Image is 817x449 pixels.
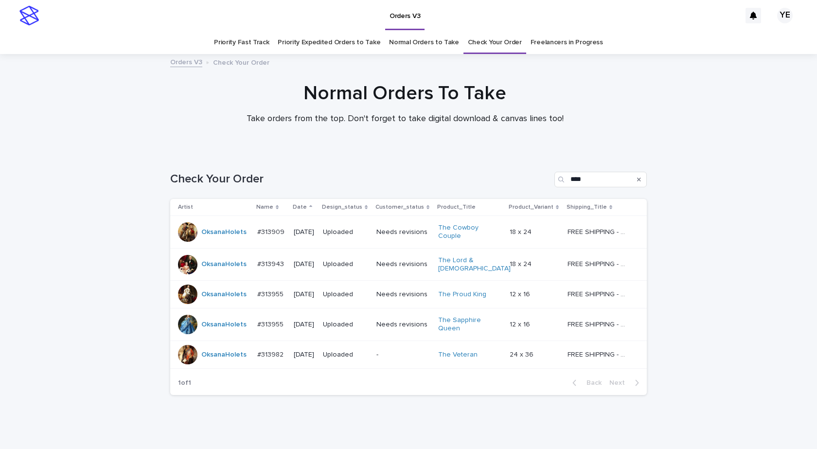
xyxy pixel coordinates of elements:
[568,226,630,236] p: FREE SHIPPING - preview in 1-2 business days, after your approval delivery will take 5-10 b.d.
[389,31,459,54] a: Normal Orders to Take
[565,378,605,387] button: Back
[375,202,424,213] p: Customer_status
[376,321,431,329] p: Needs revisions
[376,351,431,359] p: -
[214,31,269,54] a: Priority Fast Track
[438,224,499,240] a: The Cowboy Couple
[278,31,380,54] a: Priority Expedited Orders to Take
[581,379,602,386] span: Back
[323,351,369,359] p: Uploaded
[201,228,247,236] a: OksanaHolets
[170,248,647,281] tr: OksanaHolets #313943#313943 [DATE]UploadedNeeds revisionsThe Lord & [DEMOGRAPHIC_DATA] 18 x 2418 ...
[294,290,315,299] p: [DATE]
[294,321,315,329] p: [DATE]
[609,379,631,386] span: Next
[293,202,307,213] p: Date
[294,260,315,269] p: [DATE]
[376,260,431,269] p: Needs revisions
[170,371,199,395] p: 1 of 1
[605,378,647,387] button: Next
[257,349,285,359] p: #313982
[510,349,535,359] p: 24 x 36
[510,258,533,269] p: 18 x 24
[178,202,193,213] p: Artist
[170,216,647,249] tr: OksanaHolets #313909#313909 [DATE]UploadedNeeds revisionsThe Cowboy Couple 18 x 2418 x 24 FREE SH...
[323,290,369,299] p: Uploaded
[438,290,486,299] a: The Proud King
[437,202,476,213] p: Product_Title
[777,8,793,23] div: YE
[567,202,607,213] p: Shipping_Title
[19,6,39,25] img: stacker-logo-s-only.png
[170,172,551,186] h1: Check Your Order
[170,341,647,368] tr: OksanaHolets #313982#313982 [DATE]Uploaded-The Veteran 24 x 3624 x 36 FREE SHIPPING - preview in ...
[201,290,247,299] a: OksanaHolets
[510,288,532,299] p: 12 x 16
[170,56,202,67] a: Orders V3
[256,202,273,213] p: Name
[568,288,630,299] p: FREE SHIPPING - preview in 1-2 business days, after your approval delivery will take 5-10 b.d.
[468,31,522,54] a: Check Your Order
[510,319,532,329] p: 12 x 16
[257,319,285,329] p: #313955
[376,290,431,299] p: Needs revisions
[201,260,247,269] a: OksanaHolets
[322,202,362,213] p: Design_status
[213,56,269,67] p: Check Your Order
[438,256,511,273] a: The Lord & [DEMOGRAPHIC_DATA]
[211,114,600,125] p: Take orders from the top. Don't forget to take digital download & canvas lines too!
[170,281,647,308] tr: OksanaHolets #313955#313955 [DATE]UploadedNeeds revisionsThe Proud King 12 x 1612 x 16 FREE SHIPP...
[568,258,630,269] p: FREE SHIPPING - preview in 1-2 business days, after your approval delivery will take 5-10 b.d.
[167,82,643,105] h1: Normal Orders To Take
[323,321,369,329] p: Uploaded
[257,258,286,269] p: #313943
[438,316,499,333] a: The Sapphire Queen
[438,351,478,359] a: The Veteran
[257,288,285,299] p: #313955
[201,321,247,329] a: OksanaHolets
[510,226,533,236] p: 18 x 24
[294,228,315,236] p: [DATE]
[170,308,647,341] tr: OksanaHolets #313955#313955 [DATE]UploadedNeeds revisionsThe Sapphire Queen 12 x 1612 x 16 FREE S...
[323,228,369,236] p: Uploaded
[509,202,553,213] p: Product_Variant
[323,260,369,269] p: Uploaded
[294,351,315,359] p: [DATE]
[376,228,431,236] p: Needs revisions
[531,31,603,54] a: Freelancers in Progress
[568,319,630,329] p: FREE SHIPPING - preview in 1-2 business days, after your approval delivery will take 5-10 b.d.
[554,172,647,187] input: Search
[568,349,630,359] p: FREE SHIPPING - preview in 1-2 business days, after your approval delivery will take 5-10 b.d.
[201,351,247,359] a: OksanaHolets
[257,226,286,236] p: #313909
